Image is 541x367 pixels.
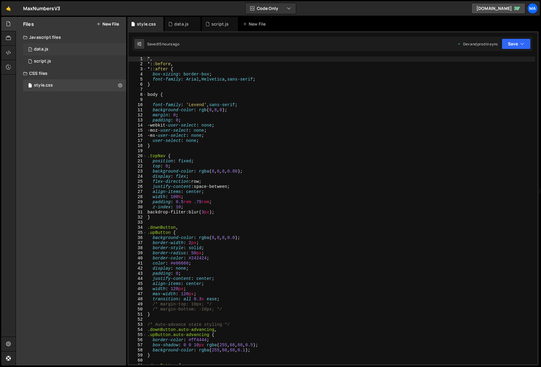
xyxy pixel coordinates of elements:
div: 41 [129,261,147,266]
div: 14 [129,123,147,128]
span: 1 [28,47,32,52]
div: 58 [129,348,147,353]
div: 20 [129,154,147,159]
div: 32 [129,215,147,220]
div: MaxNumbersV3 [23,5,60,12]
div: 21 [129,159,147,164]
div: 25 [129,179,147,184]
div: 15 [129,128,147,133]
div: 28 [129,194,147,200]
div: 1 [129,57,147,62]
div: 51 [129,312,147,317]
div: 59 [129,353,147,358]
button: New File [96,22,119,26]
div: 11 [129,108,147,113]
div: New File [243,21,268,27]
div: 3309/5657.js [23,55,126,67]
div: 33 [129,220,147,225]
div: 3309/6309.css [23,79,126,91]
div: 34 [129,225,147,230]
div: 50 [129,307,147,312]
div: Javascript files [16,31,126,43]
div: 29 [129,200,147,205]
div: Saved [147,41,179,47]
div: 55 [129,332,147,338]
div: 42 [129,266,147,271]
div: 12 [129,113,147,118]
div: 2 [129,62,147,67]
div: 37 [129,240,147,246]
div: 60 [129,358,147,363]
div: script.js [211,21,229,27]
div: 44 [129,276,147,281]
div: 45 [129,281,147,286]
div: 6 [129,82,147,87]
div: Dev and prod in sync [457,41,498,47]
div: 19 [129,148,147,154]
div: 43 [129,271,147,276]
div: 48 [129,297,147,302]
div: 18 [129,143,147,148]
a: 🤙 [1,1,16,16]
button: Save [502,38,531,49]
div: 23 [129,169,147,174]
div: 15 hours ago [158,41,179,47]
div: 10 [129,102,147,108]
div: 4 [129,72,147,77]
div: 36 [129,235,147,240]
div: 30 [129,205,147,210]
div: 8 [129,92,147,97]
div: 39 [129,251,147,256]
div: 7 [129,87,147,92]
div: 31 [129,210,147,215]
div: 40 [129,256,147,261]
div: CSS files [16,67,126,79]
div: 47 [129,292,147,297]
div: style.css [34,83,53,88]
div: 35 [129,230,147,235]
h2: Files [23,21,34,27]
div: 56 [129,338,147,343]
div: 49 [129,302,147,307]
div: 13 [129,118,147,123]
div: 27 [129,189,147,194]
div: 24 [129,174,147,179]
a: [DOMAIN_NAME] [471,3,525,14]
div: 17 [129,138,147,143]
div: 57 [129,343,147,348]
div: 54 [129,327,147,332]
div: 38 [129,246,147,251]
div: data.js [174,21,189,27]
div: 9 [129,97,147,102]
div: 16 [129,133,147,138]
div: 5 [129,77,147,82]
div: script.js [34,59,51,64]
div: style.css [137,21,156,27]
div: 22 [129,164,147,169]
a: ma [527,3,538,14]
div: 46 [129,286,147,292]
div: data.js [34,47,48,52]
div: 52 [129,317,147,322]
div: 3309/5656.js [23,43,126,55]
div: 53 [129,322,147,327]
button: Code Only [245,3,296,14]
div: 26 [129,184,147,189]
div: 3 [129,67,147,72]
